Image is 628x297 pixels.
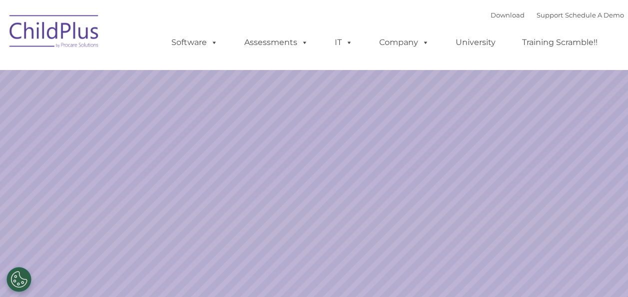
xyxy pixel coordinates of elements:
button: Cookies Settings [6,267,31,292]
a: Schedule A Demo [565,11,624,19]
a: Training Scramble!! [512,32,608,52]
img: ChildPlus by Procare Solutions [4,8,104,58]
a: Company [369,32,439,52]
a: Software [161,32,228,52]
a: Support [537,11,563,19]
a: Download [491,11,525,19]
font: | [491,11,624,19]
a: IT [325,32,363,52]
a: University [446,32,506,52]
a: Assessments [234,32,318,52]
